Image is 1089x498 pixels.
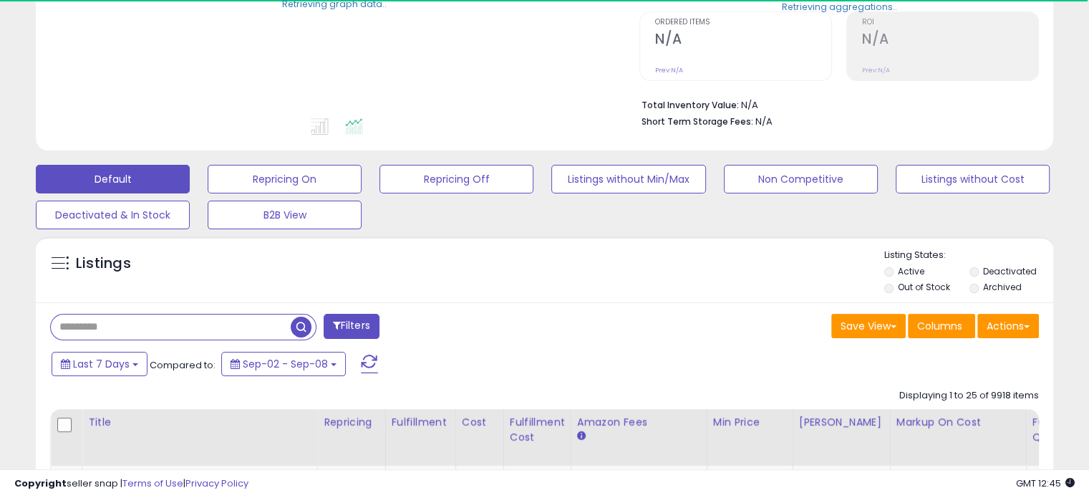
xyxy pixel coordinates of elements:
div: Fulfillment Cost [510,415,565,445]
button: Default [36,165,190,193]
div: seller snap | | [14,477,248,491]
button: Non Competitive [724,165,878,193]
label: Deactivated [982,265,1036,277]
div: Displaying 1 to 25 of 9918 items [899,389,1039,403]
button: Listings without Min/Max [551,165,705,193]
div: Fulfillment [392,415,450,430]
div: Amazon Fees [577,415,701,430]
div: Markup on Cost [896,415,1020,430]
button: Listings without Cost [896,165,1050,193]
strong: Copyright [14,477,67,490]
a: Privacy Policy [185,477,248,490]
span: 2025-09-16 12:45 GMT [1016,477,1075,490]
span: Compared to: [150,358,216,372]
span: Last 7 Days [73,357,130,371]
div: Repricing [324,415,379,430]
button: Deactivated & In Stock [36,201,190,229]
button: Last 7 Days [52,352,147,376]
button: Save View [831,314,906,338]
p: Listing States: [884,249,1053,262]
th: The percentage added to the cost of goods (COGS) that forms the calculator for Min & Max prices. [890,409,1026,466]
small: Amazon Fees. [577,430,586,443]
a: Terms of Use [122,477,183,490]
button: Filters [324,314,379,339]
button: Columns [908,314,975,338]
button: Repricing Off [379,165,533,193]
div: Fulfillable Quantity [1032,415,1082,445]
label: Out of Stock [898,281,950,293]
button: Repricing On [208,165,362,193]
button: Actions [977,314,1039,338]
h5: Listings [76,254,131,274]
label: Archived [982,281,1021,293]
div: [PERSON_NAME] [799,415,884,430]
button: Sep-02 - Sep-08 [221,352,346,376]
div: Title [88,415,311,430]
div: Min Price [713,415,787,430]
button: B2B View [208,201,362,229]
label: Active [898,265,924,277]
span: Sep-02 - Sep-08 [243,357,328,371]
span: Columns [917,319,962,333]
div: Cost [462,415,498,430]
